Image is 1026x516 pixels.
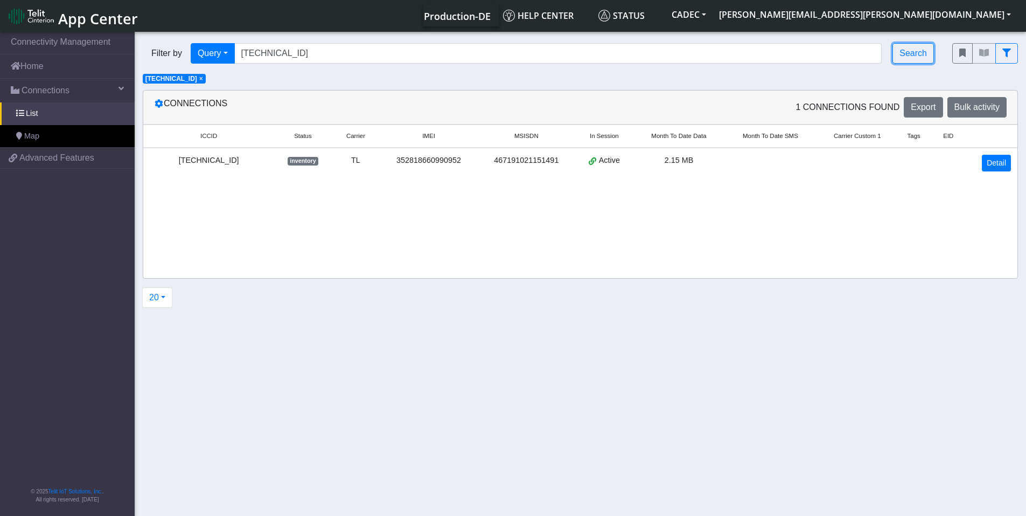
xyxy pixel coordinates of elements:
[143,47,191,60] span: Filter by
[423,5,490,26] a: Your current platform instance
[598,10,610,22] img: status.svg
[834,132,881,141] span: Carrier Custom 1
[947,97,1007,118] button: Bulk activity
[346,132,365,141] span: Carrier
[199,75,203,82] span: ×
[191,43,235,64] button: Query
[795,101,899,114] span: 1 Connections found
[294,132,312,141] span: Status
[338,155,374,167] div: TL
[48,489,102,494] a: Telit IoT Solutions, Inc.
[713,5,1017,24] button: [PERSON_NAME][EMAIL_ADDRESS][PERSON_NAME][DOMAIN_NAME]
[599,155,620,167] span: Active
[598,10,645,22] span: Status
[9,8,54,25] img: logo-telit-cinterion-gw-new.png
[145,75,197,82] span: [TECHNICAL_ID]
[743,132,798,141] span: Month To Date SMS
[26,108,38,120] span: List
[19,152,94,164] span: Advanced Features
[234,43,882,64] input: Search...
[952,43,1018,64] div: fitlers menu
[22,84,69,97] span: Connections
[503,10,574,22] span: Help center
[982,155,1011,171] a: Detail
[142,287,172,308] button: 20
[288,157,318,166] span: inventory
[908,132,920,141] span: Tags
[904,97,943,118] button: Export
[665,5,713,24] button: CADEC
[199,75,203,82] button: Close
[892,43,934,64] button: Search
[503,10,515,22] img: knowledge.svg
[200,132,217,141] span: ICCID
[943,132,953,141] span: EID
[424,10,491,23] span: Production-DE
[386,155,471,167] div: 352818660990952
[422,132,435,141] span: IMEI
[484,155,569,167] div: 467191021151491
[590,132,619,141] span: In Session
[954,102,1000,112] span: Bulk activity
[499,5,594,26] a: Help center
[514,132,539,141] span: MSISDN
[58,9,138,29] span: App Center
[24,130,39,142] span: Map
[911,102,936,112] span: Export
[665,156,694,164] span: 2.15 MB
[146,97,581,118] div: Connections
[651,132,706,141] span: Month To Date Data
[9,4,136,27] a: App Center
[594,5,665,26] a: Status
[150,155,268,167] div: [TECHNICAL_ID]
